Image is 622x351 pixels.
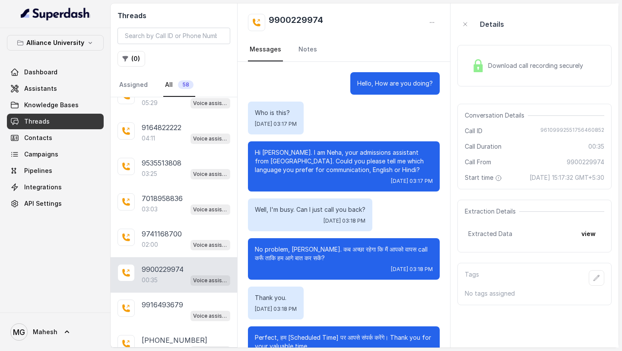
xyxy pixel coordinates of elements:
[255,294,297,302] p: Thank you.
[33,328,57,336] span: Mahesh
[7,320,104,344] a: Mahesh
[142,264,184,274] p: 9900229974
[142,169,157,178] p: 03:25
[248,38,440,61] nav: Tabs
[24,166,52,175] span: Pipelines
[24,150,58,159] span: Campaigns
[472,59,485,72] img: Lock Icon
[465,270,479,286] p: Tags
[357,79,433,88] p: Hello, How are you doing?
[255,245,433,262] p: No problem, [PERSON_NAME]. कब अच्छा रहेगा कि मैं आपको वापस call करूँ ताकि हम आगे बात कर सकें?
[255,333,433,351] p: Perfect, हम [Scheduled Time] पर आपसे संपर्क करेंगे। Thank you for your valuable time, ...
[480,19,504,29] p: Details
[7,114,104,129] a: Threads
[255,306,297,313] span: [DATE] 03:18 PM
[255,121,297,128] span: [DATE] 03:17 PM
[142,205,158,214] p: 03:03
[7,147,104,162] a: Campaigns
[465,111,528,120] span: Conversation Details
[193,312,228,320] p: Voice assistant
[391,266,433,273] span: [DATE] 03:18 PM
[7,130,104,146] a: Contacts
[465,207,519,216] span: Extraction Details
[488,61,587,70] span: Download call recording securely
[24,84,57,93] span: Assistants
[13,328,25,337] text: MG
[142,335,207,345] p: [PHONE_NUMBER]
[142,134,155,143] p: 04:11
[324,217,365,224] span: [DATE] 03:18 PM
[465,173,504,182] span: Start time
[530,173,604,182] span: [DATE] 15:17:32 GMT+5:30
[117,73,149,97] a: Assigned
[142,229,182,239] p: 9741168700
[193,241,228,249] p: Voice assistant
[7,64,104,80] a: Dashboard
[567,158,604,166] span: 9900229974
[142,99,158,107] p: 05:29
[193,276,228,285] p: Voice assistant
[178,80,194,89] span: 58
[193,99,228,108] p: Voice assistant
[193,170,228,179] p: Voice assistant
[576,226,601,242] button: view
[7,97,104,113] a: Knowledge Bases
[7,35,104,51] button: Alliance University
[117,51,145,67] button: (0)
[24,183,62,191] span: Integrations
[21,7,90,21] img: light.svg
[255,148,433,174] p: Hi [PERSON_NAME]. I am Neha, your admissions assistant from [GEOGRAPHIC_DATA]. Could you please t...
[142,193,183,204] p: 7018958836
[588,142,604,151] span: 00:35
[142,240,158,249] p: 02:00
[465,142,501,151] span: Call Duration
[117,28,230,44] input: Search by Call ID or Phone Number
[24,117,50,126] span: Threads
[24,134,52,142] span: Contacts
[255,108,297,117] p: Who is this?
[7,163,104,179] a: Pipelines
[7,179,104,195] a: Integrations
[7,196,104,211] a: API Settings
[24,68,57,77] span: Dashboard
[193,134,228,143] p: Voice assistant
[540,127,604,135] span: 96109992551756460852
[26,38,84,48] p: Alliance University
[255,205,365,214] p: Well, I'm busy. Can I just call you back?
[269,14,323,31] h2: 9900229974
[465,158,491,166] span: Call From
[193,205,228,214] p: Voice assistant
[468,230,512,238] span: Extracted Data
[248,38,283,61] a: Messages
[24,199,62,208] span: API Settings
[117,10,230,21] h2: Threads
[465,289,604,298] p: No tags assigned
[142,300,183,310] p: 9916493679
[297,38,319,61] a: Notes
[142,276,158,284] p: 00:35
[142,122,181,133] p: 9164822222
[117,73,230,97] nav: Tabs
[24,101,79,109] span: Knowledge Bases
[391,178,433,185] span: [DATE] 03:17 PM
[465,127,482,135] span: Call ID
[163,73,195,97] a: All58
[142,158,181,168] p: 9535513808
[7,81,104,96] a: Assistants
